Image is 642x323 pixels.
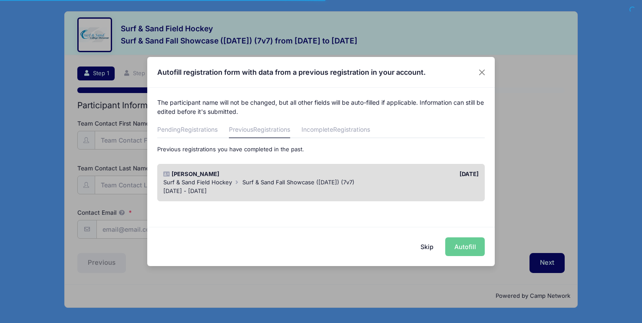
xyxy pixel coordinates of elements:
[253,126,290,133] span: Registrations
[412,237,443,256] button: Skip
[157,67,426,77] h4: Autofill registration form with data from a previous registration in your account.
[163,179,232,186] span: Surf & Sand Field Hockey
[321,170,483,179] div: [DATE]
[157,145,485,154] p: Previous registrations you have completed in the past.
[159,170,321,179] div: [PERSON_NAME]
[163,187,479,196] div: [DATE] - [DATE]
[301,123,370,138] a: Incomplete
[157,123,218,138] a: Pending
[242,179,354,186] span: Surf & Sand Fall Showcase ([DATE]) (7v7)
[333,126,370,133] span: Registrations
[181,126,218,133] span: Registrations
[229,123,290,138] a: Previous
[157,98,485,116] p: The participant name will not be changed, but all other fields will be auto-filled if applicable....
[474,64,490,80] button: Close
